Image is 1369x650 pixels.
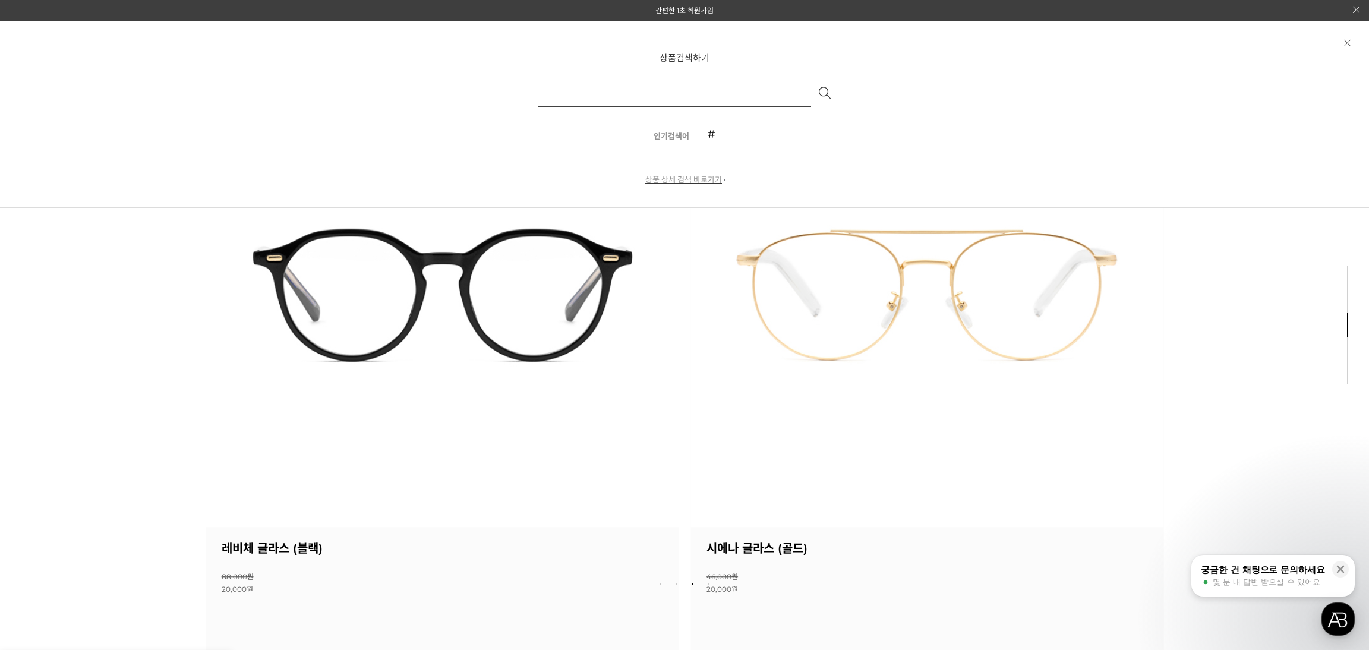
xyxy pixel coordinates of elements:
a: 시에나 글라스 (골드) [706,545,807,554]
img: 시에나 글라스 (골드) - 세련된 골드 안경 이미지 [690,53,1164,527]
img: 레비체 글라스 블랙 - 세련된 디자인의 안경 이미지 [206,53,679,527]
a: 홈 [4,377,78,406]
a: 대화 [78,377,153,406]
span: 시에나 글라스 (골드) [706,541,807,556]
span: 설정 [184,395,198,404]
h2: 상품검색하기 [506,51,863,63]
a: 상품 상세 검색 바로가기 [645,175,726,184]
strong: 인기검색어 [654,128,689,141]
span: 홈 [37,395,45,404]
span: 46,000원 [706,572,738,581]
span: 88,000원 [222,572,254,581]
a: 설정 [153,377,228,406]
a: 레비체 글라스 (블랙) [222,545,323,554]
span: 대화 [109,395,123,405]
a: 간편한 1초 회원가입 [655,6,714,15]
span: 레비체 글라스 (블랙) [222,541,323,556]
a: # [702,128,715,141]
